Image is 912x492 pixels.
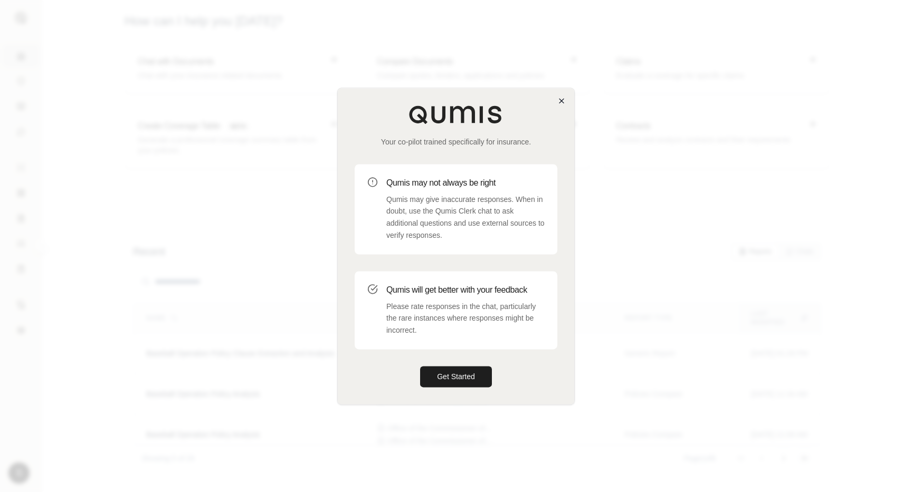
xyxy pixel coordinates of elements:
h3: Qumis may not always be right [386,177,545,189]
p: Please rate responses in the chat, particularly the rare instances where responses might be incor... [386,301,545,336]
p: Your co-pilot trained specifically for insurance. [355,137,557,147]
p: Qumis may give inaccurate responses. When in doubt, use the Qumis Clerk chat to ask additional qu... [386,194,545,242]
img: Qumis Logo [408,105,503,124]
button: Get Started [420,366,492,387]
h3: Qumis will get better with your feedback [386,284,545,296]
